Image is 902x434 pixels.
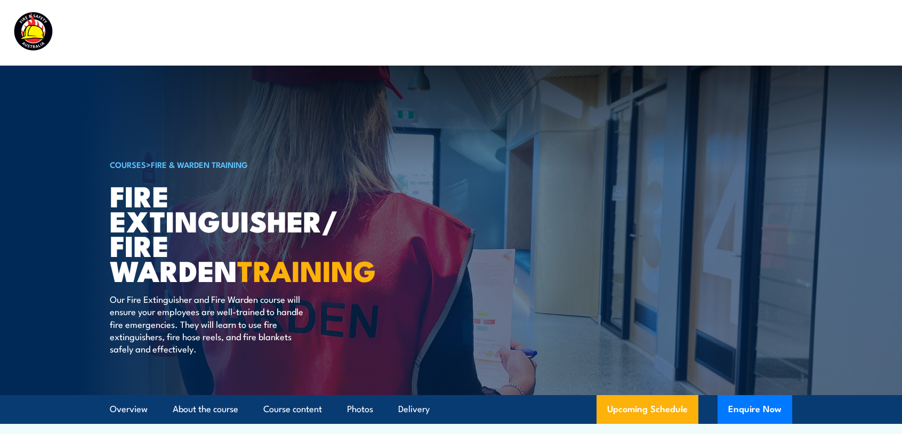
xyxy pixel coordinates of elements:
[735,19,795,47] a: Learner Portal
[323,19,357,47] a: Courses
[110,293,304,355] p: Our Fire Extinguisher and Fire Warden course will ensure your employees are well-trained to handl...
[718,395,792,424] button: Enquire Now
[173,395,238,423] a: About the course
[474,19,601,47] a: Emergency Response Services
[688,19,711,47] a: News
[597,395,698,424] a: Upcoming Schedule
[625,19,664,47] a: About Us
[818,19,852,47] a: Contact
[347,395,373,423] a: Photos
[398,395,430,423] a: Delivery
[110,158,373,171] h6: >
[151,158,248,170] a: Fire & Warden Training
[263,395,322,423] a: Course content
[110,395,148,423] a: Overview
[110,183,373,283] h1: Fire Extinguisher/ Fire Warden
[237,247,376,292] strong: TRAINING
[380,19,451,47] a: Course Calendar
[110,158,146,170] a: COURSES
